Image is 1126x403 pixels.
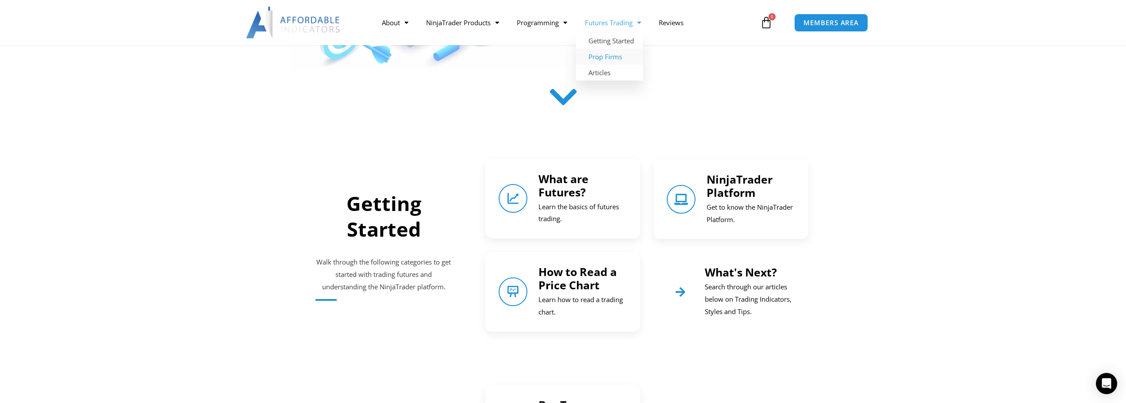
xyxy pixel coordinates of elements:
span: 0 [769,13,776,20]
a: Articles [576,65,643,81]
a: Reviews [650,12,692,33]
a: About [373,12,417,33]
a: What's Next? [705,265,777,280]
a: 0 [747,10,786,35]
a: What are Futures? [538,171,588,200]
a: How to Read a Price Chart [499,277,527,306]
p: Get to know the NinjaTrader Platform. [707,201,795,226]
img: LogoAI | Affordable Indicators – NinjaTrader [246,7,341,38]
a: Programming [508,12,576,33]
p: Search through our articles below on Trading Indicators, Styles and Tips. [705,281,795,318]
a: NinjaTrader Platform [707,172,772,200]
a: NinjaTrader Products [417,12,508,33]
a: What are Futures? [499,184,527,213]
a: What's Next? [667,278,694,305]
span: MEMBERS AREA [803,19,859,26]
p: Walk through the following categories to get started with trading futures and understanding the N... [315,256,453,293]
h2: Getting Started [315,191,453,242]
ul: Futures Trading [576,33,643,81]
a: Prop Firms [576,49,643,65]
p: Learn the basics of futures trading. [538,201,627,226]
a: Futures Trading [576,12,650,33]
a: How to Read a Price Chart [538,264,617,292]
div: Open Intercom Messenger [1096,373,1117,394]
p: Learn how to read a trading chart. [538,294,627,319]
a: NinjaTrader Platform [667,185,696,214]
nav: Menu [373,12,758,33]
a: MEMBERS AREA [794,14,868,32]
a: Getting Started [576,33,643,49]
